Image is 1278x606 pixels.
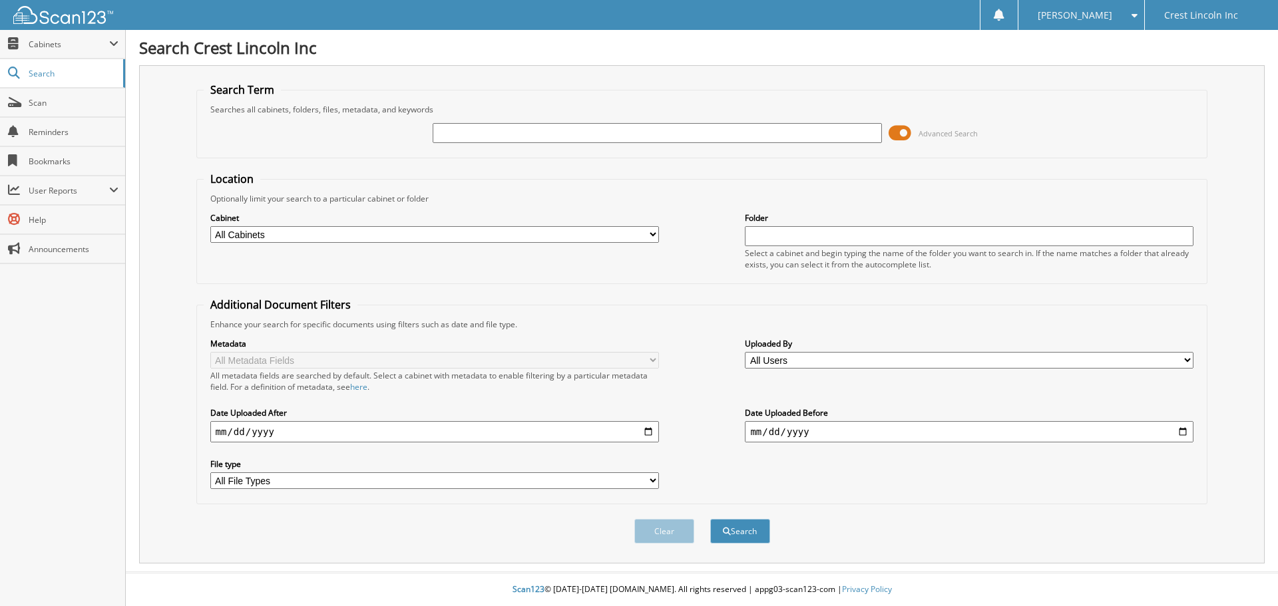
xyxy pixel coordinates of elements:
[513,583,544,595] span: Scan123
[29,126,118,138] span: Reminders
[210,458,659,470] label: File type
[29,214,118,226] span: Help
[13,6,113,24] img: scan123-logo-white.svg
[634,519,694,543] button: Clear
[745,338,1193,349] label: Uploaded By
[1164,11,1238,19] span: Crest Lincoln Inc
[29,156,118,167] span: Bookmarks
[710,519,770,543] button: Search
[126,573,1278,606] div: © [DATE]-[DATE] [DOMAIN_NAME]. All rights reserved | appg03-scan123-com |
[745,421,1193,442] input: end
[204,193,1201,204] div: Optionally limit your search to a particular cabinet or folder
[204,82,281,97] legend: Search Term
[204,104,1201,115] div: Searches all cabinets, folders, files, metadata, and keywords
[350,381,367,392] a: here
[1038,11,1112,19] span: [PERSON_NAME]
[745,247,1193,270] div: Select a cabinet and begin typing the name of the folder you want to search in. If the name match...
[745,212,1193,224] label: Folder
[29,185,109,196] span: User Reports
[29,243,118,255] span: Announcements
[1211,542,1278,606] iframe: Chat Widget
[204,172,260,186] legend: Location
[29,97,118,108] span: Scan
[139,37,1265,59] h1: Search Crest Lincoln Inc
[210,421,659,442] input: start
[210,338,659,349] label: Metadata
[204,319,1201,330] div: Enhance your search for specific documents using filters such as date and file type.
[29,68,116,79] span: Search
[210,407,659,418] label: Date Uploaded After
[745,407,1193,418] label: Date Uploaded Before
[919,128,978,138] span: Advanced Search
[204,297,357,312] legend: Additional Document Filters
[842,583,892,595] a: Privacy Policy
[29,39,109,50] span: Cabinets
[210,370,659,392] div: All metadata fields are searched by default. Select a cabinet with metadata to enable filtering b...
[210,212,659,224] label: Cabinet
